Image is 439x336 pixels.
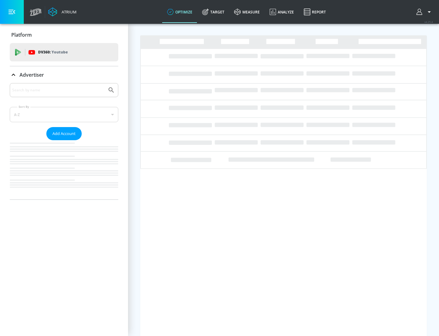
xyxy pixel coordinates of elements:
label: Sort By [17,105,30,109]
a: measure [229,1,265,23]
button: Add Account [46,127,82,140]
input: Search by name [12,86,105,94]
nav: list of Advertiser [10,140,118,199]
a: Report [299,1,331,23]
div: Atrium [59,9,77,15]
p: Advertiser [20,71,44,78]
div: A-Z [10,107,118,122]
a: Target [197,1,229,23]
a: Atrium [48,7,77,16]
div: DV360: Youtube [10,43,118,61]
div: Advertiser [10,83,118,199]
a: optimize [162,1,197,23]
a: Analyze [265,1,299,23]
div: Platform [10,26,118,43]
p: Youtube [52,49,68,55]
div: Advertiser [10,66,118,83]
span: v 4.25.4 [424,20,433,24]
p: Platform [11,31,32,38]
p: DV360: [38,49,68,56]
span: Add Account [52,130,76,137]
